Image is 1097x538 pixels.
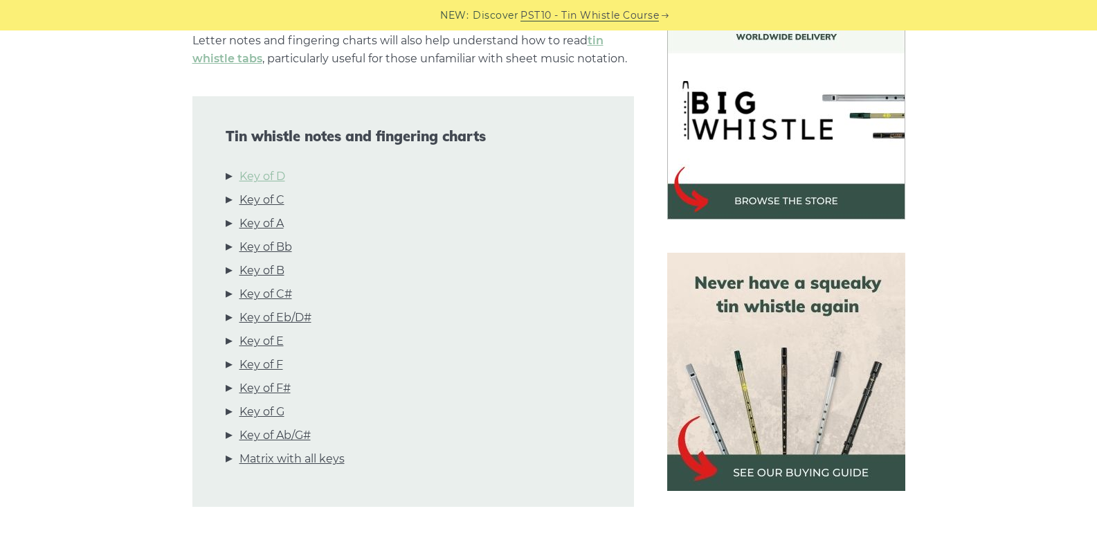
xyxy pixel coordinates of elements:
a: Key of Eb/D# [239,309,311,327]
a: Key of Bb [239,238,292,256]
a: Key of F [239,356,283,374]
span: Tin whistle notes and fingering charts [226,128,601,145]
a: Key of A [239,215,284,233]
a: Key of G [239,403,284,421]
a: PST10 - Tin Whistle Course [520,8,659,24]
a: Key of D [239,168,285,186]
img: tin whistle buying guide [667,253,905,491]
a: Matrix with all keys [239,450,345,468]
span: Discover [473,8,518,24]
a: Key of C [239,191,284,209]
span: NEW: [440,8,469,24]
a: Key of C# [239,285,292,303]
a: Key of E [239,332,284,350]
a: Key of Ab/G# [239,427,311,445]
a: Key of F# [239,379,291,397]
a: Key of B [239,262,284,280]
